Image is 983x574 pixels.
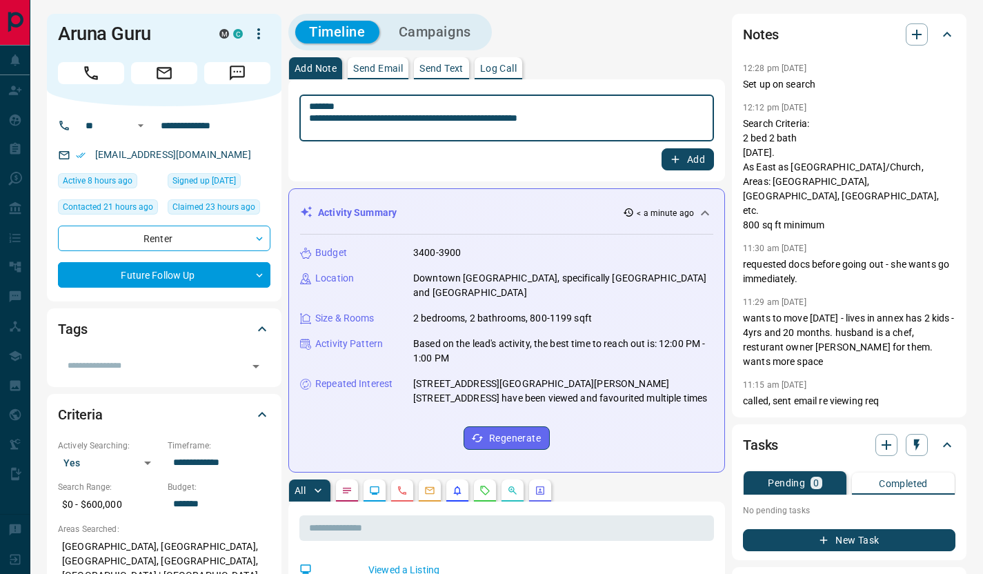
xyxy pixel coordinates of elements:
[58,493,161,516] p: $0 - $600,000
[233,29,243,39] div: condos.ca
[58,398,270,431] div: Criteria
[743,297,806,307] p: 11:29 am [DATE]
[58,262,270,288] div: Future Follow Up
[168,199,270,219] div: Tue Aug 12 2025
[813,478,819,488] p: 0
[507,485,518,496] svg: Opportunities
[535,485,546,496] svg: Agent Actions
[424,485,435,496] svg: Emails
[768,478,805,488] p: Pending
[58,62,124,84] span: Call
[58,523,270,535] p: Areas Searched:
[295,486,306,495] p: All
[341,485,353,496] svg: Notes
[168,481,270,493] p: Budget:
[168,173,270,192] div: Sat Dec 29 2018
[58,23,199,45] h1: Aruna Guru
[452,485,463,496] svg: Listing Alerts
[204,62,270,84] span: Message
[480,63,517,73] p: Log Call
[63,174,132,188] span: Active 8 hours ago
[413,337,713,366] p: Based on the lead's activity, the best time to reach out is: 12:00 PM - 1:00 PM
[315,271,354,286] p: Location
[58,173,161,192] div: Wed Aug 13 2025
[58,318,87,340] h2: Tags
[419,63,464,73] p: Send Text
[318,206,397,220] p: Activity Summary
[95,149,251,160] a: [EMAIL_ADDRESS][DOMAIN_NAME]
[479,485,490,496] svg: Requests
[315,246,347,260] p: Budget
[743,103,806,112] p: 12:12 pm [DATE]
[300,200,713,226] div: Activity Summary< a minute ago
[172,200,255,214] span: Claimed 23 hours ago
[743,311,955,369] p: wants to move [DATE] - lives in annex has 2 kids - 4yrs and 20 months. husband is a chef, restura...
[743,394,955,408] p: called, sent email re viewing req
[315,337,383,351] p: Activity Pattern
[743,500,955,521] p: No pending tasks
[743,529,955,551] button: New Task
[743,117,955,232] p: Search Criteria: 2 bed 2 bath [DATE]. As East as [GEOGRAPHIC_DATA]/Church, Areas: [GEOGRAPHIC_DAT...
[743,18,955,51] div: Notes
[58,199,161,219] div: Tue Aug 12 2025
[879,479,928,488] p: Completed
[172,174,236,188] span: Signed up [DATE]
[743,77,955,92] p: Set up on search
[743,23,779,46] h2: Notes
[743,428,955,462] div: Tasks
[295,21,379,43] button: Timeline
[58,481,161,493] p: Search Range:
[385,21,485,43] button: Campaigns
[58,313,270,346] div: Tags
[315,311,375,326] p: Size & Rooms
[76,150,86,160] svg: Email Verified
[413,271,713,300] p: Downtown [GEOGRAPHIC_DATA], specifically [GEOGRAPHIC_DATA] and [GEOGRAPHIC_DATA]
[63,200,153,214] span: Contacted 21 hours ago
[413,377,713,406] p: [STREET_ADDRESS][GEOGRAPHIC_DATA][PERSON_NAME][STREET_ADDRESS] have been viewed and favourited mu...
[662,148,714,170] button: Add
[315,377,393,391] p: Repeated Interest
[743,63,806,73] p: 12:28 pm [DATE]
[413,246,461,260] p: 3400-3900
[743,380,806,390] p: 11:15 am [DATE]
[397,485,408,496] svg: Calls
[743,257,955,286] p: requested docs before going out - she wants go immediately.
[743,434,778,456] h2: Tasks
[295,63,337,73] p: Add Note
[131,62,197,84] span: Email
[464,426,550,450] button: Regenerate
[58,439,161,452] p: Actively Searching:
[58,452,161,474] div: Yes
[58,404,103,426] h2: Criteria
[353,63,403,73] p: Send Email
[246,357,266,376] button: Open
[219,29,229,39] div: mrloft.ca
[637,207,694,219] p: < a minute ago
[132,117,149,134] button: Open
[58,226,270,251] div: Renter
[413,311,592,326] p: 2 bedrooms, 2 bathrooms, 800-1199 sqft
[168,439,270,452] p: Timeframe:
[743,244,806,253] p: 11:30 am [DATE]
[369,485,380,496] svg: Lead Browsing Activity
